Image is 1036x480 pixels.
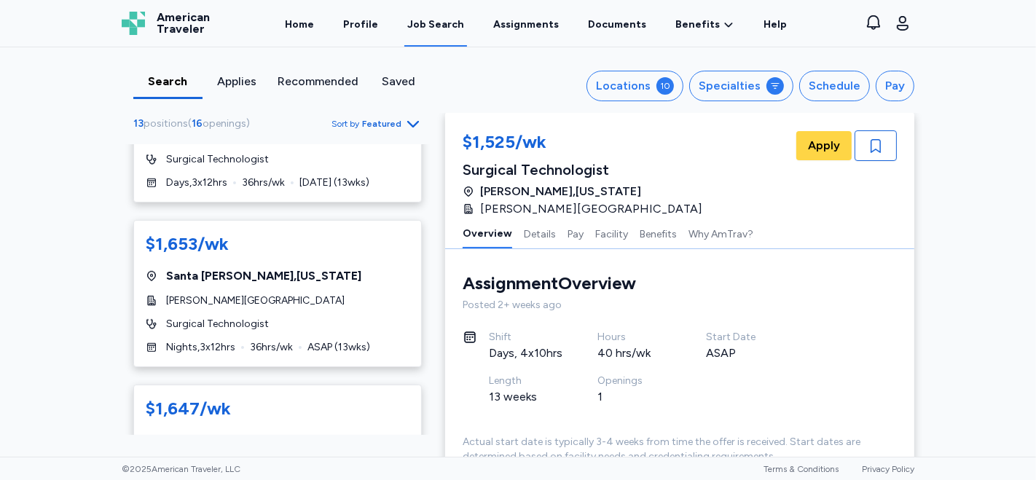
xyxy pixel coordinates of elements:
div: ( ) [133,117,256,131]
span: 16 [192,117,203,130]
div: Specialties [699,77,761,95]
span: Alamogordo , [US_STATE] [166,432,303,449]
span: © 2025 American Traveler, LLC [122,463,240,475]
a: Terms & Conditions [764,464,839,474]
button: Specialties [689,71,793,101]
span: Santa [PERSON_NAME] , [US_STATE] [166,267,361,285]
div: $1,525/wk [463,130,711,157]
div: Schedule [809,77,860,95]
div: Applies [208,73,266,90]
div: Openings [597,374,671,388]
span: Sort by [331,118,359,130]
button: Pay [568,218,584,248]
div: Actual start date is typically 3-4 weeks from time the offer is received. Start dates are determi... [463,435,897,464]
div: Start Date [706,330,780,345]
button: Apply [796,131,852,160]
a: Benefits [675,17,734,32]
span: openings [203,117,246,130]
button: Why AmTrav? [688,218,753,248]
div: 1 [597,388,671,406]
button: Schedule [799,71,870,101]
div: ASAP [706,345,780,362]
button: Facility [595,218,628,248]
div: 40 hrs/wk [597,345,671,362]
button: Pay [876,71,914,101]
div: Shift [489,330,562,345]
div: Hours [597,330,671,345]
button: Benefits [640,218,677,248]
div: Posted 2+ weeks ago [463,298,897,312]
span: ASAP ( 13 wks) [307,340,370,355]
div: Length [489,374,562,388]
div: Saved [370,73,428,90]
span: [DATE] ( 13 wks) [299,176,369,190]
a: Privacy Policy [862,464,914,474]
div: Recommended [278,73,358,90]
span: [PERSON_NAME][GEOGRAPHIC_DATA] [480,200,702,218]
button: Details [524,218,556,248]
div: Days, 4x10hrs [489,345,562,362]
span: Surgical Technologist [166,317,269,331]
div: Assignment Overview [463,272,636,295]
span: [PERSON_NAME] , [US_STATE] [480,183,641,200]
div: Locations [596,77,651,95]
span: American Traveler [157,12,210,35]
div: Job Search [407,17,464,32]
span: [PERSON_NAME][GEOGRAPHIC_DATA] [166,294,345,308]
span: 36 hrs/wk [250,340,293,355]
span: Days , 3 x 12 hrs [166,176,227,190]
div: Pay [885,77,905,95]
span: Benefits [675,17,720,32]
button: Overview [463,218,512,248]
span: Apply [808,137,840,154]
span: positions [144,117,188,130]
div: 10 [656,77,674,95]
div: $1,653/wk [146,232,229,256]
div: Search [139,73,197,90]
span: Surgical Technologist [166,152,269,167]
div: Surgical Technologist [463,160,711,180]
span: Nights , 3 x 12 hrs [166,340,235,355]
span: Featured [362,118,401,130]
a: Job Search [404,1,467,47]
span: 36 hrs/wk [242,176,285,190]
img: Logo [122,12,145,35]
div: 13 weeks [489,388,562,406]
button: Locations10 [586,71,683,101]
div: $1,647/wk [146,397,231,420]
button: Sort byFeatured [331,115,422,133]
span: 13 [133,117,144,130]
